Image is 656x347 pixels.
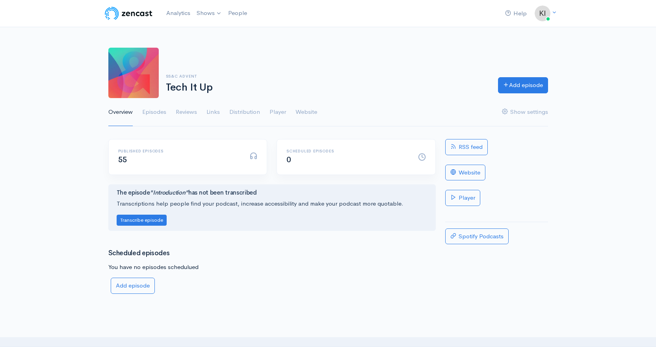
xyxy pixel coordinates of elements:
[193,5,225,22] a: Shows
[104,6,154,21] img: ZenCast Logo
[445,139,488,155] a: RSS feed
[108,263,436,272] p: You have no episodes schedulued
[117,216,167,223] a: Transcribe episode
[166,74,489,78] h6: SS&C Advent
[445,228,509,245] a: Spotify Podcasts
[118,149,240,153] h6: Published episodes
[117,199,427,208] p: Transcriptions help people find your podcast, increase accessibility and make your podcast more q...
[108,250,436,257] h3: Scheduled episodes
[118,155,127,165] span: 55
[269,98,286,126] a: Player
[117,215,167,226] button: Transcribe episode
[502,98,548,126] a: Show settings
[117,189,427,196] h4: The episode has not been transcribed
[142,98,166,126] a: Episodes
[108,98,133,126] a: Overview
[150,189,188,196] i: "Introduction"
[286,149,409,153] h6: Scheduled episodes
[445,165,485,181] a: Website
[445,190,480,206] a: Player
[229,98,260,126] a: Distribution
[206,98,220,126] a: Links
[163,5,193,22] a: Analytics
[166,82,489,93] h1: Tech It Up
[225,5,250,22] a: People
[295,98,317,126] a: Website
[176,98,197,126] a: Reviews
[111,278,155,294] a: Add episode
[535,6,550,21] img: ...
[498,77,548,93] a: Add episode
[286,155,291,165] span: 0
[502,5,530,22] a: Help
